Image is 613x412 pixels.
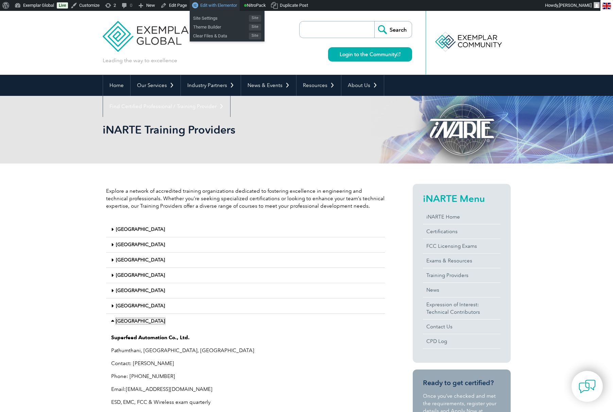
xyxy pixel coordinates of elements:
[106,268,385,283] div: [GEOGRAPHIC_DATA]
[193,13,249,22] span: Site Settings
[116,288,165,293] a: [GEOGRAPHIC_DATA]
[106,253,385,268] div: [GEOGRAPHIC_DATA]
[341,75,384,96] a: About Us
[106,187,385,210] p: Explore a network of accredited training organizations dedicated to fostering excellence in engin...
[190,13,265,22] a: Site SettingsSite
[111,385,380,393] p: Email:
[116,272,165,278] a: [GEOGRAPHIC_DATA]
[111,360,380,367] p: Contact: [PERSON_NAME]
[193,31,249,39] span: Clear Files & Data
[116,257,165,263] a: [GEOGRAPHIC_DATA]
[190,31,265,39] a: Clear Files & DataSite
[103,75,130,96] a: Home
[249,33,261,39] span: Site
[423,239,500,253] a: FCC Licensing Exams
[423,254,500,268] a: Exams & Resources
[106,314,385,329] div: [GEOGRAPHIC_DATA]
[116,226,165,232] a: [GEOGRAPHIC_DATA]
[111,373,380,380] p: Phone: [PHONE_NUMBER]
[106,298,385,314] div: [GEOGRAPHIC_DATA]
[423,320,500,334] a: Contact Us
[111,347,380,354] p: Pathumthani, [GEOGRAPHIC_DATA], [GEOGRAPHIC_DATA]
[131,75,181,96] a: Our Services
[126,386,212,392] a: [EMAIL_ADDRESS][DOMAIN_NAME]
[116,242,165,247] a: [GEOGRAPHIC_DATA]
[423,193,500,204] h2: iNARTE Menu
[423,268,500,282] a: Training Providers
[190,22,265,31] a: Theme BuilderSite
[116,318,165,324] a: [GEOGRAPHIC_DATA]
[106,237,385,253] div: [GEOGRAPHIC_DATA]
[106,222,385,237] div: [GEOGRAPHIC_DATA]
[103,11,196,52] img: Exemplar Global
[423,224,500,239] a: Certifications
[423,379,500,387] h3: Ready to get certified?
[423,210,500,224] a: iNARTE Home
[423,297,500,319] a: Expression of Interest:Technical Contributors
[181,75,241,96] a: Industry Partners
[579,378,596,395] img: contact-chat.png
[106,283,385,298] div: [GEOGRAPHIC_DATA]
[103,123,364,136] h1: iNARTE Training Providers
[111,398,380,406] p: ESD, EMC, FCC & Wireless exam quarterly
[241,75,296,96] a: News & Events
[193,22,249,31] span: Theme Builder
[328,47,412,62] a: Login to the Community
[602,3,611,9] img: en
[374,21,412,38] input: Search
[249,15,261,22] span: Site
[249,24,261,31] span: Site
[200,3,237,8] span: Edit with Elementor
[57,2,68,8] a: Live
[423,334,500,348] a: CPD Log
[423,283,500,297] a: News
[397,52,401,56] img: open_square.png
[111,334,190,341] strong: Superfeed Automation Co., Ltd.
[103,96,230,117] a: Find Certified Professional / Training Provider
[103,57,177,64] p: Leading the way to excellence
[116,303,165,309] a: [GEOGRAPHIC_DATA]
[296,75,341,96] a: Resources
[559,3,592,8] span: [PERSON_NAME]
